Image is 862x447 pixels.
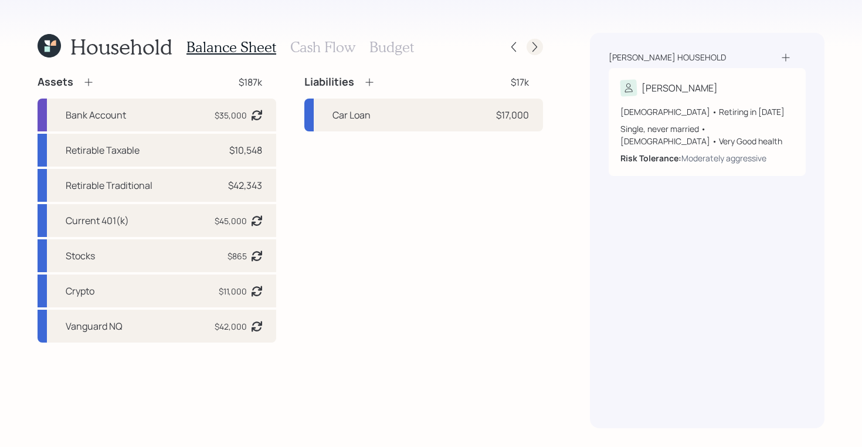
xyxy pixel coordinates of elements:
[219,285,247,297] div: $11,000
[642,81,718,95] div: [PERSON_NAME]
[229,143,262,157] div: $10,548
[239,75,262,89] div: $187k
[66,143,140,157] div: Retirable Taxable
[38,76,73,89] h4: Assets
[228,250,247,262] div: $865
[290,39,355,56] h3: Cash Flow
[66,178,152,192] div: Retirable Traditional
[304,76,354,89] h4: Liabilities
[215,109,247,121] div: $35,000
[620,106,794,118] div: [DEMOGRAPHIC_DATA] • Retiring in [DATE]
[332,108,371,122] div: Car Loan
[620,123,794,147] div: Single, never married • [DEMOGRAPHIC_DATA] • Very Good health
[215,215,247,227] div: $45,000
[681,152,766,164] div: Moderately aggressive
[609,52,726,63] div: [PERSON_NAME] household
[66,284,94,298] div: Crypto
[620,153,681,164] b: Risk Tolerance:
[70,34,172,59] h1: Household
[66,249,95,263] div: Stocks
[186,39,276,56] h3: Balance Sheet
[496,108,529,122] div: $17,000
[66,319,123,333] div: Vanguard NQ
[66,108,126,122] div: Bank Account
[369,39,414,56] h3: Budget
[66,214,129,228] div: Current 401(k)
[228,178,262,192] div: $42,343
[511,75,529,89] div: $17k
[215,320,247,333] div: $42,000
